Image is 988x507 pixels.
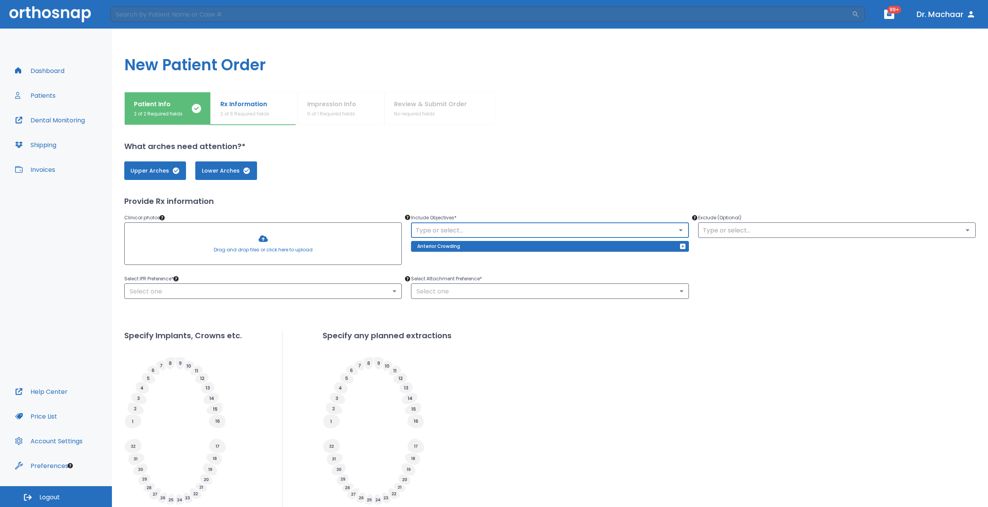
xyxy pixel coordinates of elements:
[39,493,60,502] span: Logout
[124,195,976,207] h2: Provide Rx information
[132,167,178,175] span: Upper Arches
[159,214,166,221] div: Tooltip anchor
[404,214,411,221] div: Tooltip anchor
[914,7,979,21] button: Dr. Machaar
[220,100,269,109] p: Rx Information
[67,462,74,469] div: Tooltip anchor
[417,242,460,251] p: Anterior Crowding
[124,330,242,341] h2: Specify Implants, Crowns etc.
[10,160,60,179] button: Invoices
[110,7,852,22] input: Search by Patient Name or Case #
[124,274,402,283] p: Select IPR Preference *
[220,110,269,117] p: 2 of 6 Required fields
[411,213,689,222] p: Include Objectives *
[203,167,249,175] span: Lower Arches
[112,29,988,92] h1: New Patient Order
[10,432,87,450] button: Account Settings
[124,161,186,180] button: Upper Arches
[675,225,686,236] button: Open
[10,136,61,154] button: Shipping
[9,6,91,22] img: Orthosnap
[411,274,689,283] p: Select Attachment Preference *
[413,225,686,236] input: Type or select...
[124,141,976,152] h2: What arches need attention?*
[700,225,973,236] input: Type or select...
[691,214,698,221] div: Tooltip anchor
[887,6,901,14] span: 99+
[124,213,402,222] p: Clinical photos *
[698,213,976,222] p: Exclude (Optional)
[134,110,183,117] p: 2 of 2 Required fields
[962,225,973,236] button: Open
[10,86,60,105] button: Patients
[404,275,411,282] div: Tooltip anchor
[134,100,183,109] p: Patient Info
[195,161,257,180] button: Lower Arches
[10,111,90,129] button: Dental Monitoring
[124,283,402,299] div: Select one
[10,382,72,401] button: Help Center
[323,330,452,341] h2: Specify any planned extractions
[411,283,689,299] div: Select one
[10,456,73,475] button: Preferences
[173,275,179,282] div: Tooltip anchor
[10,407,62,426] button: Price List
[10,61,69,80] button: Dashboard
